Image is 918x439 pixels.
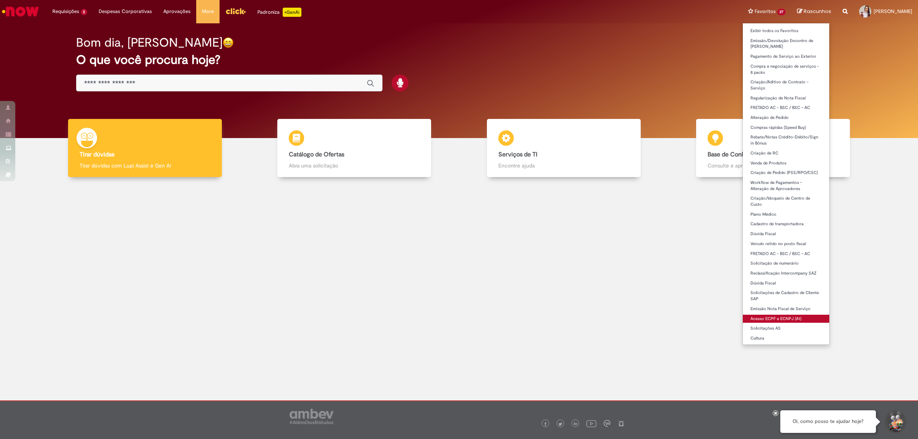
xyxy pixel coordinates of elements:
[669,119,878,177] a: Base de Conhecimento Consulte e aprenda
[586,418,596,428] img: logo_footer_youtube.png
[163,8,190,15] span: Aprovações
[223,37,234,48] img: happy-face.png
[743,220,829,228] a: Cadastro de transportadora
[283,8,301,17] p: +GenAi
[874,8,912,15] span: [PERSON_NAME]
[743,305,829,313] a: Emissão Nota Fiscal de Serviço
[257,8,301,17] div: Padroniza
[743,124,829,132] a: Compras rápidas (Speed Buy)
[743,149,829,158] a: Criação de RC
[743,159,829,167] a: Venda de Produtos
[743,94,829,102] a: Regularização de Nota Fiscal
[743,37,829,51] a: Emissão/Devolução Encontro de [PERSON_NAME]
[743,269,829,278] a: Reclassificação Intercompany SAZ
[708,151,771,158] b: Base de Conhecimento
[743,78,829,92] a: Criação/Aditivo de Contrato - Serviço
[743,179,829,193] a: Workflow de Pagamentos - Alteração de Aprovadores
[742,23,830,345] ul: Favoritos
[743,324,829,333] a: Solicitações AS
[743,259,829,268] a: Solicitação de numerário
[743,114,829,122] a: Alteração de Pedido
[884,410,907,433] button: Iniciar Conversa de Suporte
[743,27,829,35] a: Exibir todos os Favoritos
[1,4,40,19] img: ServiceNow
[225,5,246,17] img: click_logo_yellow_360x200.png
[250,119,459,177] a: Catálogo de Ofertas Abra uma solicitação
[797,8,831,15] a: Rascunhos
[290,409,334,424] img: logo_footer_ambev_rotulo_gray.png
[289,151,344,158] b: Catálogo de Ofertas
[743,52,829,61] a: Pagamento de Serviço ao Exterior
[558,422,562,426] img: logo_footer_twitter.png
[80,151,114,158] b: Tirar dúvidas
[743,169,829,177] a: Criação de Pedido (PSS/RPO/CSC)
[202,8,214,15] span: More
[99,8,152,15] span: Despesas Corporativas
[574,422,578,426] img: logo_footer_linkedin.png
[52,8,79,15] span: Requisições
[76,36,223,49] h2: Bom dia, [PERSON_NAME]
[743,104,829,112] a: FRETADO AC - BSC / BSC – AC
[743,210,829,219] a: Plano Médico
[743,230,829,238] a: Dúvida Fiscal
[498,151,537,158] b: Serviços de TI
[40,119,250,177] a: Tirar dúvidas Tirar dúvidas com Lupi Assist e Gen Ai
[604,420,610,427] img: logo_footer_workplace.png
[743,250,829,258] a: FRETADO AC - BSC / BSC – AC
[743,133,829,147] a: Rebate/Notas Crédito-Débito/Sign in Bônus
[618,420,625,427] img: logo_footer_naosei.png
[498,162,629,169] p: Encontre ajuda
[76,53,842,67] h2: O que você procura hoje?
[777,9,786,15] span: 27
[544,422,547,426] img: logo_footer_facebook.png
[81,9,87,15] span: 2
[743,194,829,208] a: Criação/bloqueio de Centro de Custo
[743,289,829,303] a: Solicitações de Cadastro de Cliente SAP
[743,279,829,288] a: Dúvida Fiscal
[743,62,829,76] a: Compra e negociação de serviços - 8 packs
[289,162,420,169] p: Abra uma solicitação
[743,315,829,323] a: Acesso ECPF e ECNPJ (A1)
[743,334,829,343] a: Cultura
[743,240,829,248] a: Veículo retido no posto fiscal
[780,410,876,433] div: Oi, como posso te ajudar hoje?
[80,162,210,169] p: Tirar dúvidas com Lupi Assist e Gen Ai
[708,162,838,169] p: Consulte e aprenda
[804,8,831,15] span: Rascunhos
[755,8,776,15] span: Favoritos
[459,119,669,177] a: Serviços de TI Encontre ajuda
